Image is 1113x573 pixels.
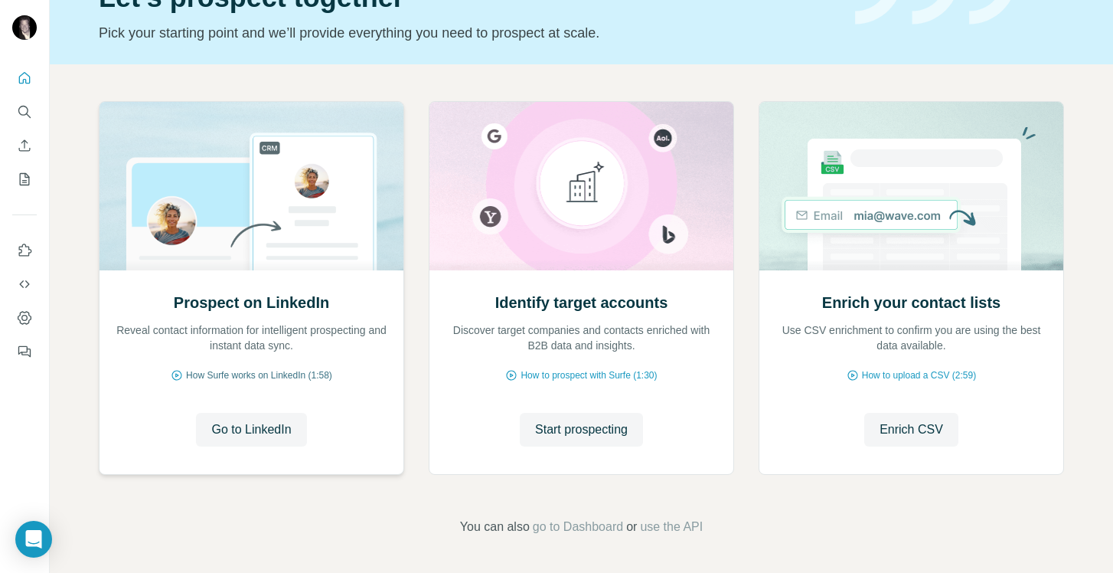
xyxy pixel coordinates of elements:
[12,165,37,193] button: My lists
[640,518,703,536] button: use the API
[759,102,1064,270] img: Enrich your contact lists
[12,304,37,332] button: Dashboard
[822,292,1000,313] h2: Enrich your contact lists
[115,323,388,353] p: Reveal contact information for intelligent prospecting and instant data sync.
[864,413,958,447] button: Enrich CSV
[626,518,637,536] span: or
[460,518,530,536] span: You can also
[12,64,37,92] button: Quick start
[99,102,404,270] img: Prospect on LinkedIn
[12,15,37,40] img: Avatar
[12,237,37,264] button: Use Surfe on LinkedIn
[521,368,657,382] span: How to prospect with Surfe (1:30)
[12,338,37,365] button: Feedback
[535,421,628,439] span: Start prospecting
[880,421,943,439] span: Enrich CSV
[12,270,37,298] button: Use Surfe API
[520,413,643,447] button: Start prospecting
[775,323,1048,353] p: Use CSV enrichment to confirm you are using the best data available.
[445,323,718,353] p: Discover target companies and contacts enriched with B2B data and insights.
[15,521,52,558] div: Open Intercom Messenger
[862,368,976,382] span: How to upload a CSV (2:59)
[211,421,291,439] span: Go to LinkedIn
[99,22,837,44] p: Pick your starting point and we’ll provide everything you need to prospect at scale.
[186,368,332,382] span: How Surfe works on LinkedIn (1:58)
[12,98,37,126] button: Search
[12,132,37,159] button: Enrich CSV
[533,518,623,536] button: go to Dashboard
[495,292,668,313] h2: Identify target accounts
[174,292,329,313] h2: Prospect on LinkedIn
[429,102,734,270] img: Identify target accounts
[196,413,306,447] button: Go to LinkedIn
